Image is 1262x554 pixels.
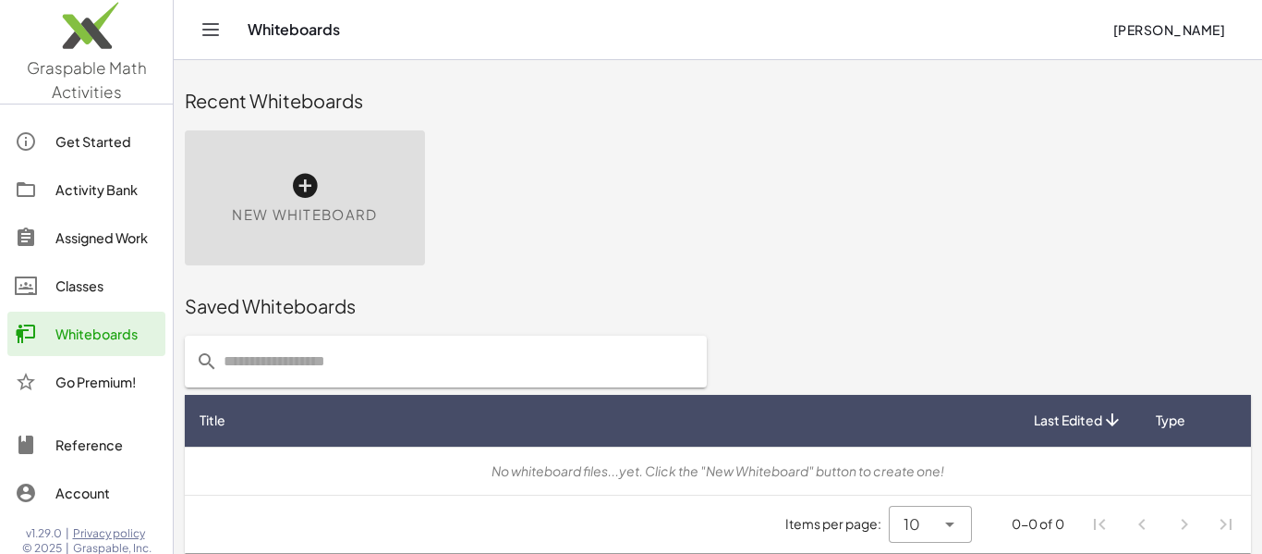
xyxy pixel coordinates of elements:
span: 10 [904,513,920,536]
a: Activity Bank [7,167,165,212]
div: Activity Bank [55,179,158,201]
a: Whiteboards [7,312,165,356]
div: Get Started [55,130,158,153]
div: Saved Whiteboards [185,293,1251,319]
a: Reference [7,423,165,467]
span: | [66,526,69,541]
div: Classes [55,275,158,297]
div: 0-0 of 0 [1012,514,1064,534]
i: prepended action [196,351,218,373]
div: Account [55,482,158,504]
div: Assigned Work [55,227,158,249]
button: Toggle navigation [196,15,225,44]
span: [PERSON_NAME] [1112,21,1225,38]
span: Items per page: [785,514,889,534]
span: Graspable Math Activities [27,57,147,102]
div: No whiteboard files...yet. Click the "New Whiteboard" button to create one! [200,462,1236,481]
div: Recent Whiteboards [185,88,1251,114]
a: Account [7,471,165,515]
a: Get Started [7,119,165,164]
span: Title [200,411,225,430]
a: Assigned Work [7,215,165,260]
span: Type [1156,411,1185,430]
a: Classes [7,264,165,308]
span: Last Edited [1034,411,1102,430]
button: [PERSON_NAME] [1098,13,1240,46]
span: New Whiteboard [232,204,377,226]
div: Go Premium! [55,371,158,393]
div: Reference [55,434,158,456]
span: v1.29.0 [26,526,62,541]
div: Whiteboards [55,323,158,345]
a: Privacy policy [73,526,152,541]
nav: Pagination Navigation [1079,503,1247,546]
